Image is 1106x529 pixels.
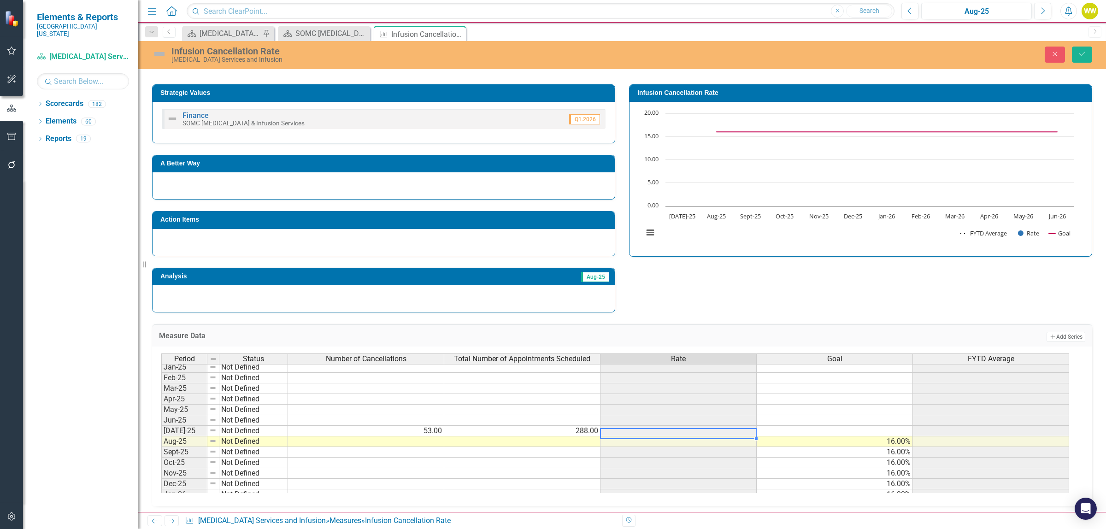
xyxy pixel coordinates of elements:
button: Search [846,5,892,18]
span: Total Number of Appointments Scheduled [454,355,590,363]
td: [DATE]-25 [161,426,207,436]
text: Apr-26 [980,212,998,220]
a: Measures [329,516,361,525]
img: Not Defined [167,113,178,124]
img: 8DAGhfEEPCf229AAAAAElFTkSuQmCC [210,355,217,363]
button: Show FYTD Average [960,229,1008,237]
td: Aug-25 [161,436,207,447]
td: Sept-25 [161,447,207,458]
a: SOMC [MEDICAL_DATA] & Infusion Services Summary Page [280,28,368,39]
text: 0.00 [647,201,659,209]
td: Feb-25 [161,373,207,383]
h3: A Better Way [160,160,610,167]
a: [MEDICAL_DATA] Services and Infusion [198,516,326,525]
h3: Analysis [160,273,375,280]
small: [GEOGRAPHIC_DATA][US_STATE] [37,23,129,38]
img: 8DAGhfEEPCf229AAAAAElFTkSuQmCC [209,490,217,498]
td: Not Defined [219,415,288,426]
div: Infusion Cancellation Rate [171,46,684,56]
text: Dec-25 [844,212,862,220]
text: Sept-25 [740,212,761,220]
h3: Infusion Cancellation Rate [637,89,1087,96]
img: 8DAGhfEEPCf229AAAAAElFTkSuQmCC [209,437,217,445]
span: Elements & Reports [37,12,129,23]
div: Open Intercom Messenger [1075,498,1097,520]
img: 8DAGhfEEPCf229AAAAAElFTkSuQmCC [209,469,217,476]
td: Mar-25 [161,383,207,394]
button: View chart menu, Chart [644,226,657,239]
div: Infusion Cancellation Rate [365,516,451,525]
span: Rate [671,355,686,363]
img: 8DAGhfEEPCf229AAAAAElFTkSuQmCC [209,384,217,392]
img: 8DAGhfEEPCf229AAAAAElFTkSuQmCC [209,416,217,423]
text: Jun-26 [1048,212,1066,220]
td: 16.00% [757,468,913,479]
img: 8DAGhfEEPCf229AAAAAElFTkSuQmCC [209,395,217,402]
img: ClearPoint Strategy [5,11,21,27]
a: Reports [46,134,71,144]
td: Not Defined [219,447,288,458]
img: 8DAGhfEEPCf229AAAAAElFTkSuQmCC [209,363,217,370]
text: Feb-26 [912,212,930,220]
a: [MEDICAL_DATA] Services and Infusion Dashboard [184,28,260,39]
div: Infusion Cancellation Rate [391,29,464,40]
span: Search [859,7,879,14]
td: Not Defined [219,468,288,479]
img: 8DAGhfEEPCf229AAAAAElFTkSuQmCC [209,374,217,381]
input: Search Below... [37,73,129,89]
td: Jun-25 [161,415,207,426]
td: Apr-25 [161,394,207,405]
h3: Strategic Values [160,89,610,96]
span: Number of Cancellations [326,355,406,363]
td: Not Defined [219,405,288,415]
img: 8DAGhfEEPCf229AAAAAElFTkSuQmCC [209,406,217,413]
td: Nov-25 [161,468,207,479]
h3: Measure Data [159,332,664,340]
input: Search ClearPoint... [187,3,894,19]
td: Not Defined [219,373,288,383]
div: [MEDICAL_DATA] Services and Infusion [171,56,684,63]
img: Not Defined [152,47,167,61]
span: Goal [827,355,842,363]
span: Q1.2026 [569,114,600,124]
a: [MEDICAL_DATA] Services and Infusion [37,52,129,62]
img: 8DAGhfEEPCf229AAAAAElFTkSuQmCC [209,480,217,487]
text: 10.00 [644,155,659,163]
div: 19 [76,135,91,143]
td: Not Defined [219,479,288,489]
small: SOMC [MEDICAL_DATA] & Infusion Services [182,119,305,127]
span: Aug-25 [581,272,609,282]
td: 16.00% [757,447,913,458]
text: Mar-26 [945,212,965,220]
a: Scorecards [46,99,83,109]
td: 53.00 [288,426,444,436]
div: » » [185,516,615,526]
div: [MEDICAL_DATA] Services and Infusion Dashboard [200,28,260,39]
td: Jan-25 [161,362,207,373]
text: 15.00 [644,132,659,140]
text: Aug-25 [707,212,726,220]
img: 8DAGhfEEPCf229AAAAAElFTkSuQmCC [209,458,217,466]
button: Add Series [1047,332,1085,342]
td: 16.00% [757,489,913,500]
td: Not Defined [219,426,288,436]
td: Not Defined [219,383,288,394]
div: Chart. Highcharts interactive chart. [639,109,1082,247]
td: 16.00% [757,436,913,447]
text: Jan-26 [877,212,895,220]
td: Not Defined [219,436,288,447]
button: Aug-25 [921,3,1032,19]
td: 288.00 [444,426,600,436]
span: Status [243,355,264,363]
button: Show Goal [1049,229,1071,237]
span: FYTD Average [968,355,1014,363]
div: 182 [88,100,106,108]
div: 60 [81,118,96,125]
text: 20.00 [644,108,659,117]
a: Elements [46,116,76,127]
button: Show Rate [1018,229,1039,237]
text: May-26 [1013,212,1033,220]
td: Not Defined [219,489,288,500]
td: Dec-25 [161,479,207,489]
td: Not Defined [219,362,288,373]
